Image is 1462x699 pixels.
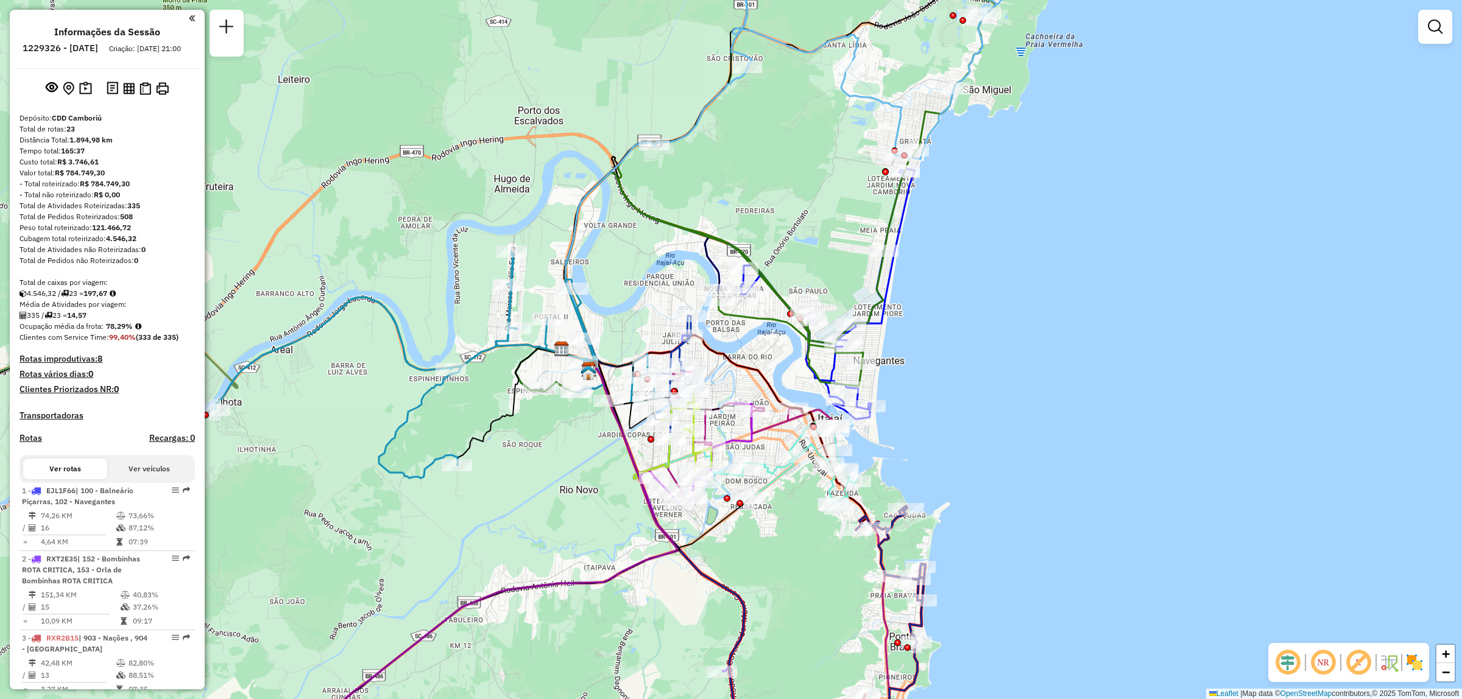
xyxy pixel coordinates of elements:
[19,277,195,288] div: Total de caixas por viagem:
[172,634,179,641] em: Opções
[19,384,195,395] h4: Clientes Priorizados NR:
[67,311,87,320] strong: 14,57
[40,683,116,695] td: 3,27 KM
[19,135,195,146] div: Distância Total:
[22,601,28,613] td: /
[19,233,195,244] div: Cubagem total roteirizado:
[77,79,94,98] button: Painel de Sugestão
[22,486,133,506] span: | 100 - Balneário Piçarras, 102 - Navegantes
[29,659,36,667] i: Distância Total
[136,332,178,342] strong: (333 de 335)
[83,289,107,298] strong: 197,67
[19,146,195,156] div: Tempo total:
[46,554,77,563] span: RXT2E35
[60,79,77,98] button: Centralizar mapa no depósito ou ponto de apoio
[110,290,116,297] i: Meta Caixas/viagem: 190,82 Diferença: 6,85
[116,512,125,519] i: % de utilização do peso
[19,332,109,342] span: Clientes com Service Time:
[22,669,28,681] td: /
[92,223,131,232] strong: 121.466,72
[1436,663,1455,681] a: Zoom out
[22,536,28,548] td: =
[554,341,570,357] img: CDD Itajaí
[121,80,137,96] button: Visualizar relatório de Roteirização
[116,686,122,693] i: Tempo total em rota
[19,433,42,443] a: Rotas
[121,603,130,611] i: % de utilização da cubagem
[80,179,130,188] strong: R$ 784.749,30
[40,510,116,522] td: 74,26 KM
[1280,689,1332,698] a: OpenStreetMap
[19,290,27,297] i: Cubagem total roteirizado
[66,124,75,133] strong: 23
[19,244,195,255] div: Total de Atividades não Roteirizadas:
[52,113,102,122] strong: CDD Camboriú
[183,555,190,562] em: Rota exportada
[19,113,195,124] div: Depósito:
[22,554,140,585] span: | 152 - Bombinhas ROTA CRITICA, 153 - Orla de Bombinhas ROTA CRITICA
[183,486,190,494] em: Rota exportada
[116,524,125,532] i: % de utilização da cubagem
[107,458,191,479] button: Ver veículos
[22,615,28,627] td: =
[104,79,121,98] button: Logs desbloquear sessão
[104,43,186,54] div: Criação: [DATE] 21:00
[40,536,116,548] td: 4,64 KM
[154,80,171,97] button: Imprimir Rotas
[116,659,125,667] i: % de utilização do peso
[19,369,195,379] h4: Rotas vários dias:
[121,591,130,599] i: % de utilização do peso
[1206,689,1462,699] div: Map data © contributors,© 2025 TomTom, Microsoft
[61,290,69,297] i: Total de rotas
[1209,689,1238,698] a: Leaflet
[19,312,27,319] i: Total de Atividades
[29,512,36,519] i: Distância Total
[29,603,36,611] i: Total de Atividades
[19,200,195,211] div: Total de Atividades Roteirizadas:
[22,486,133,506] span: 1 -
[109,332,136,342] strong: 99,40%
[128,657,189,669] td: 82,80%
[19,255,195,266] div: Total de Pedidos não Roteirizados:
[46,633,79,642] span: RXR2B15
[581,362,597,378] img: CDD Camboriú
[19,178,195,189] div: - Total roteirizado:
[19,124,195,135] div: Total de rotas:
[121,617,127,625] i: Tempo total em rota
[19,310,195,321] div: 335 / 23 =
[22,633,147,653] span: | 903 - Nações , 904 - [GEOGRAPHIC_DATA]
[132,589,190,601] td: 40,83%
[116,538,122,546] i: Tempo total em rota
[128,510,189,522] td: 73,66%
[40,669,116,681] td: 13
[29,591,36,599] i: Distância Total
[40,522,116,534] td: 16
[1423,15,1447,39] a: Exibir filtros
[40,601,120,613] td: 15
[54,26,160,38] h4: Informações da Sessão
[69,135,113,144] strong: 1.894,98 km
[135,323,141,330] em: Média calculada utilizando a maior ocupação (%Peso ou %Cubagem) de cada rota da sessão. Rotas cro...
[134,256,138,265] strong: 0
[55,168,105,177] strong: R$ 784.749,30
[141,245,146,254] strong: 0
[128,683,189,695] td: 07:35
[23,43,98,54] h6: 1229326 - [DATE]
[106,234,136,243] strong: 4.546,32
[1240,689,1242,698] span: |
[19,167,195,178] div: Valor total:
[44,312,52,319] i: Total de rotas
[128,522,189,534] td: 87,12%
[214,15,239,42] a: Nova sessão e pesquisa
[128,536,189,548] td: 07:39
[1379,653,1399,672] img: Fluxo de ruas
[19,189,195,200] div: - Total não roteirizado:
[116,672,125,679] i: % de utilização da cubagem
[19,211,195,222] div: Total de Pedidos Roteirizados:
[40,657,116,669] td: 42,48 KM
[19,288,195,299] div: 4.546,32 / 23 =
[40,589,120,601] td: 151,34 KM
[189,11,195,25] a: Clique aqui para minimizar o painel
[19,299,195,310] div: Média de Atividades por viagem:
